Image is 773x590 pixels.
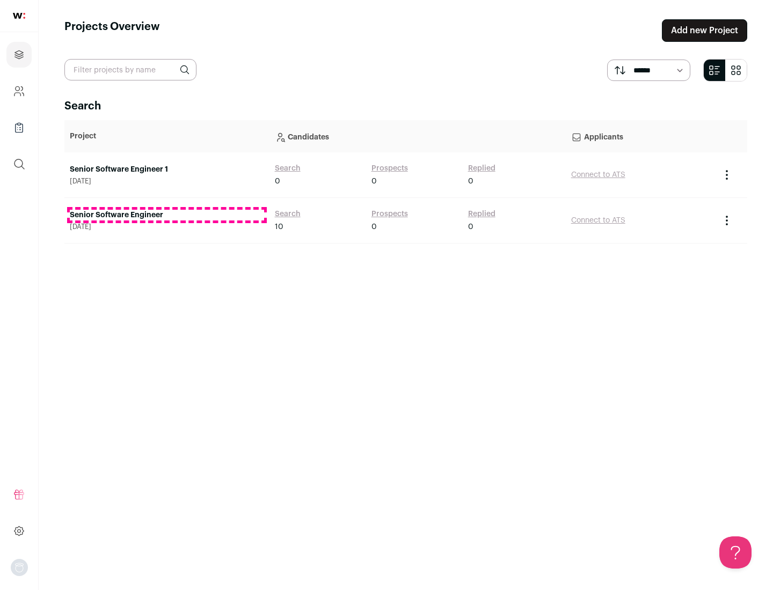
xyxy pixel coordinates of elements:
[275,126,560,147] p: Candidates
[64,59,196,80] input: Filter projects by name
[662,19,747,42] a: Add new Project
[6,42,32,68] a: Projects
[11,559,28,576] img: nopic.png
[13,13,25,19] img: wellfound-shorthand-0d5821cbd27db2630d0214b213865d53afaa358527fdda9d0ea32b1df1b89c2c.svg
[275,209,301,219] a: Search
[571,126,710,147] p: Applicants
[275,222,283,232] span: 10
[720,168,733,181] button: Project Actions
[275,176,280,187] span: 0
[571,217,625,224] a: Connect to ATS
[719,536,752,569] iframe: Help Scout Beacon - Open
[371,163,408,174] a: Prospects
[468,209,495,219] a: Replied
[720,214,733,227] button: Project Actions
[70,210,264,220] a: Senior Software Engineer
[11,559,28,576] button: Open dropdown
[371,222,377,232] span: 0
[468,176,473,187] span: 0
[6,78,32,104] a: Company and ATS Settings
[64,19,160,42] h1: Projects Overview
[64,99,747,114] h2: Search
[468,222,473,232] span: 0
[70,131,264,142] p: Project
[6,115,32,141] a: Company Lists
[571,171,625,179] a: Connect to ATS
[371,176,377,187] span: 0
[275,163,301,174] a: Search
[468,163,495,174] a: Replied
[70,177,264,186] span: [DATE]
[70,164,264,175] a: Senior Software Engineer 1
[371,209,408,219] a: Prospects
[70,223,264,231] span: [DATE]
